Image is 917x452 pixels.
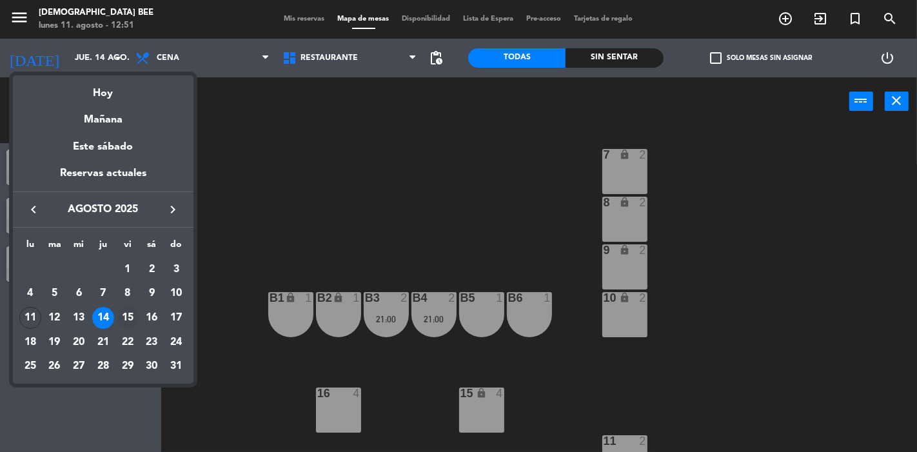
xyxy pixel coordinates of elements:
[92,331,114,353] div: 21
[165,282,187,304] div: 10
[91,330,115,355] td: 21 de agosto de 2025
[13,129,193,165] div: Este sábado
[117,331,139,353] div: 22
[141,282,163,304] div: 9
[45,201,161,218] span: agosto 2025
[165,259,187,280] div: 3
[44,355,66,377] div: 26
[91,237,115,257] th: jueves
[66,281,91,306] td: 6 de agosto de 2025
[139,281,164,306] td: 9 de agosto de 2025
[115,306,140,330] td: 15 de agosto de 2025
[43,281,67,306] td: 5 de agosto de 2025
[18,330,43,355] td: 18 de agosto de 2025
[19,307,41,329] div: 11
[68,307,90,329] div: 13
[92,307,114,329] div: 14
[164,237,188,257] th: domingo
[44,282,66,304] div: 5
[91,281,115,306] td: 7 de agosto de 2025
[13,165,193,192] div: Reservas actuales
[141,331,163,353] div: 23
[68,282,90,304] div: 6
[139,257,164,282] td: 2 de agosto de 2025
[92,282,114,304] div: 7
[22,201,45,218] button: keyboard_arrow_left
[117,282,139,304] div: 8
[139,355,164,379] td: 30 de agosto de 2025
[18,237,43,257] th: lunes
[164,257,188,282] td: 3 de agosto de 2025
[164,355,188,379] td: 31 de agosto de 2025
[141,355,163,377] div: 30
[43,306,67,330] td: 12 de agosto de 2025
[44,331,66,353] div: 19
[165,331,187,353] div: 24
[66,237,91,257] th: miércoles
[165,307,187,329] div: 17
[139,330,164,355] td: 23 de agosto de 2025
[115,355,140,379] td: 29 de agosto de 2025
[26,202,41,217] i: keyboard_arrow_left
[13,102,193,128] div: Mañana
[19,331,41,353] div: 18
[18,281,43,306] td: 4 de agosto de 2025
[13,75,193,102] div: Hoy
[91,355,115,379] td: 28 de agosto de 2025
[66,355,91,379] td: 27 de agosto de 2025
[43,237,67,257] th: martes
[44,307,66,329] div: 12
[43,355,67,379] td: 26 de agosto de 2025
[141,307,163,329] div: 16
[43,330,67,355] td: 19 de agosto de 2025
[18,306,43,330] td: 11 de agosto de 2025
[139,306,164,330] td: 16 de agosto de 2025
[117,259,139,280] div: 1
[139,237,164,257] th: sábado
[66,306,91,330] td: 13 de agosto de 2025
[164,281,188,306] td: 10 de agosto de 2025
[19,282,41,304] div: 4
[115,330,140,355] td: 22 de agosto de 2025
[115,281,140,306] td: 8 de agosto de 2025
[115,257,140,282] td: 1 de agosto de 2025
[165,355,187,377] div: 31
[117,307,139,329] div: 15
[66,330,91,355] td: 20 de agosto de 2025
[164,330,188,355] td: 24 de agosto de 2025
[92,355,114,377] div: 28
[91,306,115,330] td: 14 de agosto de 2025
[18,355,43,379] td: 25 de agosto de 2025
[68,331,90,353] div: 20
[115,237,140,257] th: viernes
[19,355,41,377] div: 25
[18,257,115,282] td: AGO.
[117,355,139,377] div: 29
[165,202,181,217] i: keyboard_arrow_right
[161,201,184,218] button: keyboard_arrow_right
[164,306,188,330] td: 17 de agosto de 2025
[68,355,90,377] div: 27
[141,259,163,280] div: 2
